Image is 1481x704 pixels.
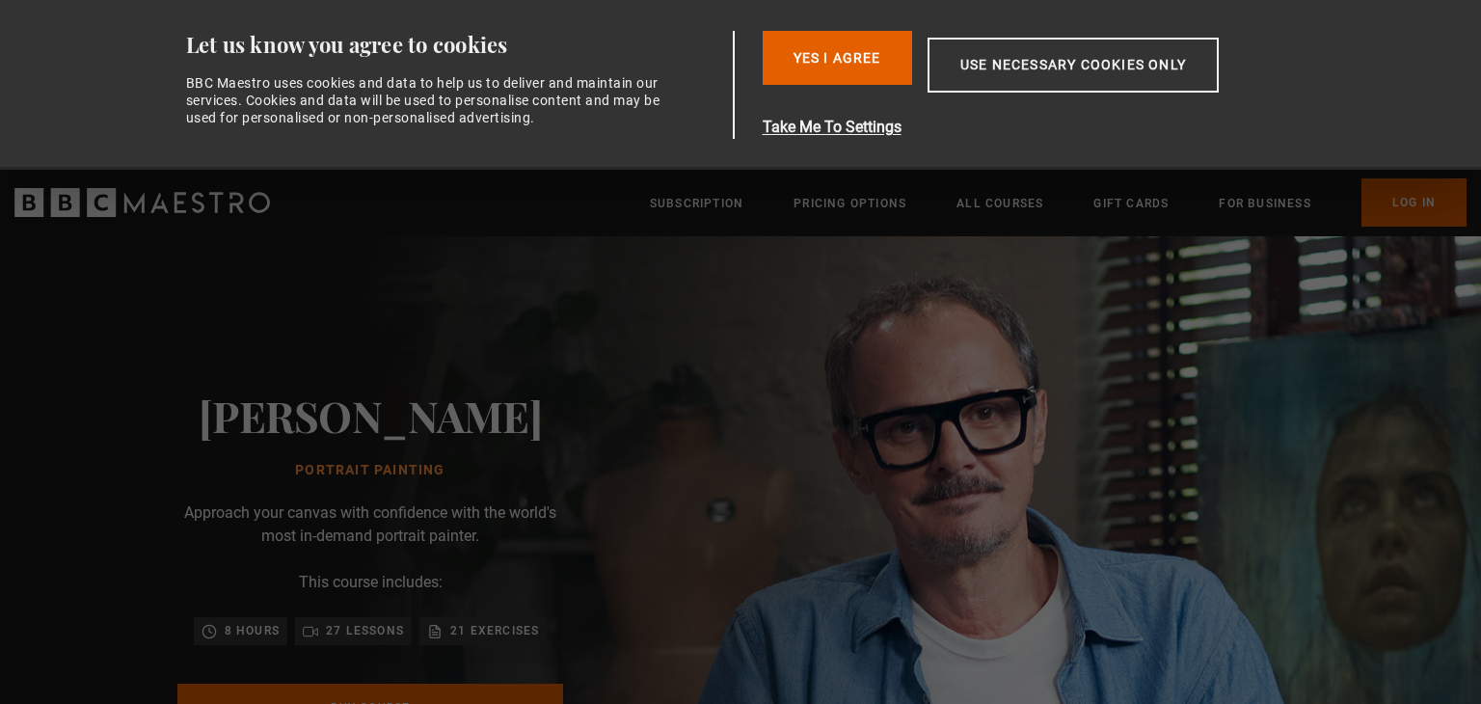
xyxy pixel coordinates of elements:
[450,621,539,640] p: 21 exercises
[1219,194,1310,213] a: For business
[186,31,726,59] div: Let us know you agree to cookies
[177,501,563,548] p: Approach your canvas with confidence with the world's most in-demand portrait painter.
[956,194,1043,213] a: All Courses
[763,31,912,85] button: Yes I Agree
[794,194,906,213] a: Pricing Options
[186,74,672,127] div: BBC Maestro uses cookies and data to help us to deliver and maintain our services. Cookies and da...
[299,571,443,594] p: This course includes:
[928,38,1219,93] button: Use necessary cookies only
[1361,178,1467,227] a: Log In
[326,621,404,640] p: 27 lessons
[650,178,1467,227] nav: Primary
[14,188,270,217] svg: BBC Maestro
[199,463,543,478] h1: Portrait Painting
[763,116,1310,139] button: Take Me To Settings
[199,391,543,440] h2: [PERSON_NAME]
[1093,194,1169,213] a: Gift Cards
[650,194,743,213] a: Subscription
[225,621,280,640] p: 8 hours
